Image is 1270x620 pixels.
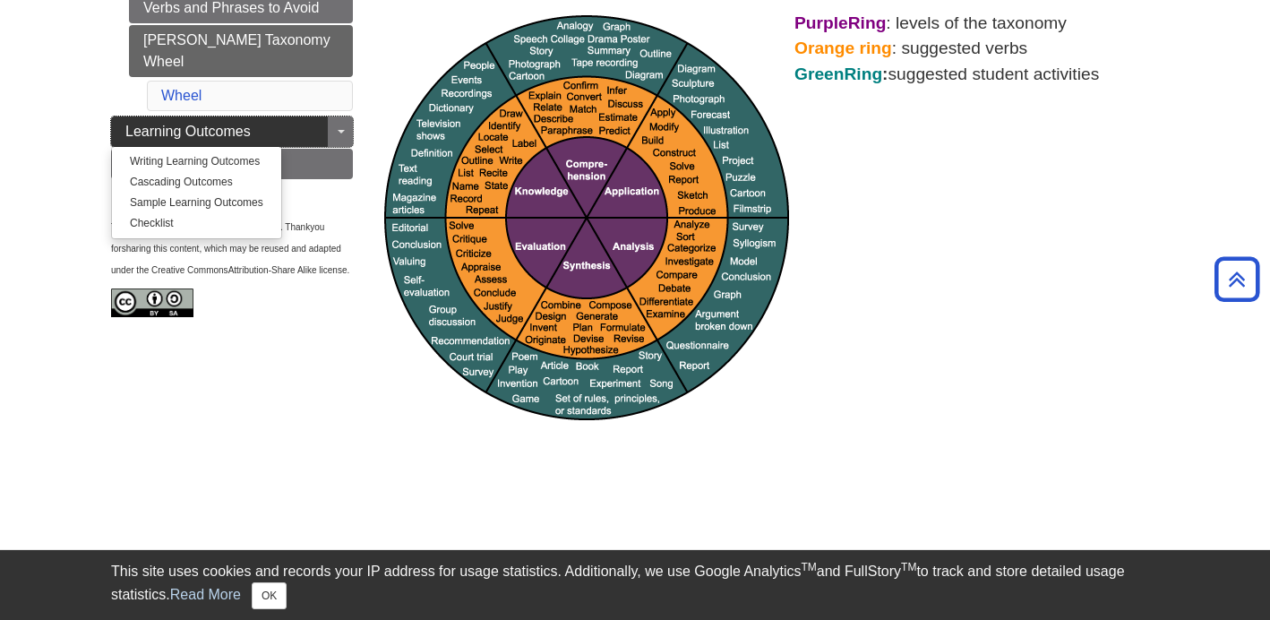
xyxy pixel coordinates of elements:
a: Sample Learning Outcomes [112,193,281,213]
a: Learning Outcomes [111,116,353,147]
a: Writing Learning Outcomes [112,151,281,172]
a: Wheel [161,88,202,103]
span: sharing this content, which may be reused and adapted under the Creative Commons . [111,244,349,275]
a: [PERSON_NAME] Taxonomy Wheel [129,25,353,77]
span: Learning Outcomes [125,124,251,139]
span: Attribution-Share Alike license [228,265,348,275]
span: Green [794,65,844,83]
button: Close [252,582,287,609]
span: you for [111,222,327,254]
a: Checklist [112,213,281,234]
a: Cascading Outcomes [112,172,281,193]
strong: Orange ring [794,39,892,57]
span: Ring [844,65,882,83]
a: Read More [170,587,241,602]
div: This site uses cookies and records your IP address for usage statistics. Additionally, we use Goo... [111,561,1159,609]
a: Back to Top [1208,267,1266,291]
sup: TM [901,561,916,573]
strong: Ring [848,13,887,32]
strong: Purple [794,13,848,32]
sup: TM [801,561,816,573]
p: : levels of the taxonomy : suggested verbs suggested student activities [380,11,1159,88]
strong: : [794,65,888,83]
